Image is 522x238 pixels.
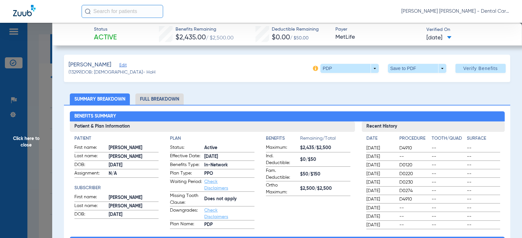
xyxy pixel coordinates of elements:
[362,121,504,132] h3: Recent History
[74,170,106,178] span: Assignment:
[463,66,498,71] span: Verify Benefits
[320,64,379,73] button: PDP
[204,208,228,219] a: Check Disclaimers
[170,192,202,206] span: Missing Tooth Clause:
[467,145,500,151] span: --
[74,211,106,219] span: DOB:
[366,145,394,151] span: [DATE]
[74,161,106,169] span: DOB:
[366,205,394,211] span: [DATE]
[300,185,350,192] span: $2,500/$2,500
[109,211,159,218] span: [DATE]
[300,171,350,178] span: $50/$150
[399,196,429,203] span: D4910
[401,8,509,15] span: [PERSON_NAME] [PERSON_NAME] - Dental Care of [PERSON_NAME]
[399,222,429,228] span: --
[69,69,156,76] span: (13299) DOB: [DEMOGRAPHIC_DATA] - HoH
[266,153,298,166] span: Ind. Deductible:
[85,8,91,14] img: Search Icon
[290,36,309,40] span: / $50.00
[82,5,163,18] input: Search for patients
[94,33,117,42] span: Active
[399,135,429,144] app-breakdown-title: Procedure
[109,145,159,151] span: [PERSON_NAME]
[467,135,500,142] h4: Surface
[94,26,117,33] span: Status
[432,153,465,160] span: --
[74,194,106,202] span: First name:
[366,179,394,186] span: [DATE]
[432,222,465,228] span: --
[335,26,421,33] span: Payer
[170,153,202,161] span: Effective Date:
[467,213,500,220] span: --
[69,61,111,69] span: [PERSON_NAME]
[467,171,500,177] span: --
[366,171,394,177] span: [DATE]
[366,135,394,142] h4: Date
[399,213,429,220] span: --
[300,135,350,144] span: Remaining/Total
[204,153,254,160] span: [DATE]
[467,205,500,211] span: --
[135,93,184,105] li: Full Breakdown
[170,221,202,229] span: Plan Name:
[432,135,465,142] h4: Tooth/Quad
[467,162,500,168] span: --
[399,205,429,211] span: --
[204,170,254,177] span: PPO
[467,188,500,194] span: --
[399,171,429,177] span: D0220
[70,121,355,132] h3: Patient & Plan Information
[467,196,500,203] span: --
[399,135,429,142] h4: Procedure
[266,135,300,144] app-breakdown-title: Benefits
[13,5,36,16] img: Zuub Logo
[388,64,446,73] button: Save to PDF
[366,213,394,220] span: [DATE]
[467,153,500,160] span: --
[206,35,234,41] span: / $2,500.00
[204,221,254,228] span: PDP
[176,34,206,41] span: $2,435.00
[109,194,159,201] span: [PERSON_NAME]
[399,153,429,160] span: --
[366,153,394,160] span: [DATE]
[432,145,465,151] span: --
[399,162,429,168] span: D0120
[70,93,130,105] li: Summary Breakdown
[74,144,106,152] span: First name:
[74,203,106,210] span: Last name:
[74,153,106,161] span: Last name:
[70,111,505,122] h2: Benefits Summary
[74,135,159,142] h4: Patient
[426,26,512,33] span: Verified On
[467,179,500,186] span: --
[170,144,202,152] span: Status:
[74,185,159,191] h4: Subscriber
[272,26,319,33] span: Deductible Remaining
[204,196,254,203] span: Does not apply
[266,182,298,196] span: Ortho Maximum:
[399,179,429,186] span: D0230
[313,66,318,71] img: info-icon
[170,207,202,220] span: Downgrades:
[432,213,465,220] span: --
[300,156,350,163] span: $0/$50
[426,34,452,42] span: [DATE]
[272,34,290,41] span: $0.00
[109,203,159,210] span: [PERSON_NAME]
[170,135,254,142] h4: Plan
[204,145,254,151] span: Active
[170,170,202,178] span: Plan Type:
[432,179,465,186] span: --
[366,162,394,168] span: [DATE]
[432,162,465,168] span: --
[455,64,506,73] button: Verify Benefits
[432,171,465,177] span: --
[266,144,298,152] span: Maximum:
[109,170,159,177] span: N/A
